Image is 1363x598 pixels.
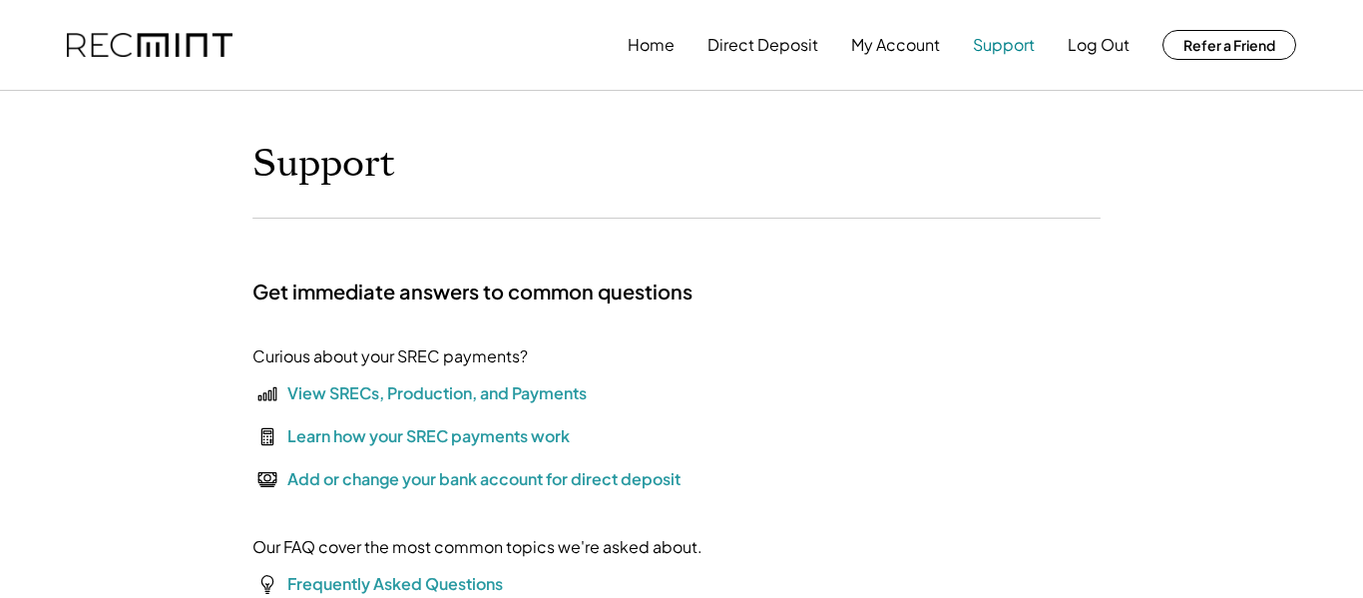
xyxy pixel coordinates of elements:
[252,344,528,368] div: Curious about your SREC payments?
[287,381,587,405] div: View SRECs, Production, and Payments
[252,535,702,559] div: Our FAQ cover the most common topics we're asked about.
[851,25,940,65] button: My Account
[1068,25,1130,65] button: Log Out
[287,424,570,448] div: Learn how your SREC payments work
[628,25,675,65] button: Home
[67,33,232,58] img: recmint-logotype%403x.png
[973,25,1035,65] button: Support
[287,467,681,491] div: Add or change your bank account for direct deposit
[252,279,692,304] h2: Get immediate answers to common questions
[707,25,818,65] button: Direct Deposit
[287,573,503,594] a: Frequently Asked Questions
[1162,30,1296,60] button: Refer a Friend
[252,141,395,188] h1: Support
